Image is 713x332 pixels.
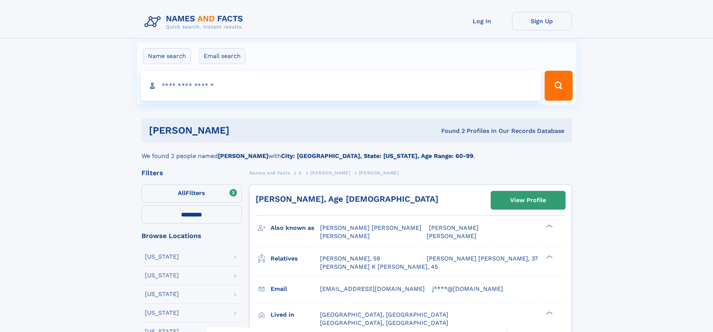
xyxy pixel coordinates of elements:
[271,252,320,265] h3: Relatives
[299,170,302,176] span: S
[429,224,479,231] span: [PERSON_NAME]
[320,224,421,231] span: [PERSON_NAME] [PERSON_NAME]
[271,283,320,295] h3: Email
[145,254,179,260] div: [US_STATE]
[320,311,448,318] span: [GEOGRAPHIC_DATA], [GEOGRAPHIC_DATA]
[510,192,546,209] div: View Profile
[545,71,572,101] button: Search Button
[281,152,473,159] b: City: [GEOGRAPHIC_DATA], State: [US_STATE], Age Range: 60-99
[141,232,242,239] div: Browse Locations
[544,310,553,315] div: ❯
[427,232,476,240] span: [PERSON_NAME]
[199,48,246,64] label: Email search
[271,308,320,321] h3: Lived in
[320,232,370,240] span: [PERSON_NAME]
[145,291,179,297] div: [US_STATE]
[145,272,179,278] div: [US_STATE]
[310,170,350,176] span: [PERSON_NAME]
[512,12,572,30] a: Sign Up
[310,168,350,177] a: [PERSON_NAME]
[299,168,302,177] a: S
[178,189,186,197] span: All
[320,255,380,263] a: [PERSON_NAME], 59
[320,263,438,271] a: [PERSON_NAME] K [PERSON_NAME], 45
[141,170,242,176] div: Filters
[249,168,290,177] a: Names and Facts
[452,12,512,30] a: Log In
[544,254,553,259] div: ❯
[141,143,572,161] div: We found 2 people named with .
[149,126,335,135] h1: [PERSON_NAME]
[256,194,438,204] a: [PERSON_NAME], Age [DEMOGRAPHIC_DATA]
[271,222,320,234] h3: Also known as
[143,48,191,64] label: Name search
[141,12,249,32] img: Logo Names and Facts
[320,285,425,292] span: [EMAIL_ADDRESS][DOMAIN_NAME]
[544,224,553,229] div: ❯
[335,127,564,135] div: Found 2 Profiles In Our Records Database
[145,310,179,316] div: [US_STATE]
[141,71,542,101] input: search input
[491,191,565,209] a: View Profile
[359,170,399,176] span: [PERSON_NAME]
[320,319,448,326] span: [GEOGRAPHIC_DATA], [GEOGRAPHIC_DATA]
[427,255,538,263] a: [PERSON_NAME] [PERSON_NAME], 37
[141,185,242,202] label: Filters
[218,152,268,159] b: [PERSON_NAME]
